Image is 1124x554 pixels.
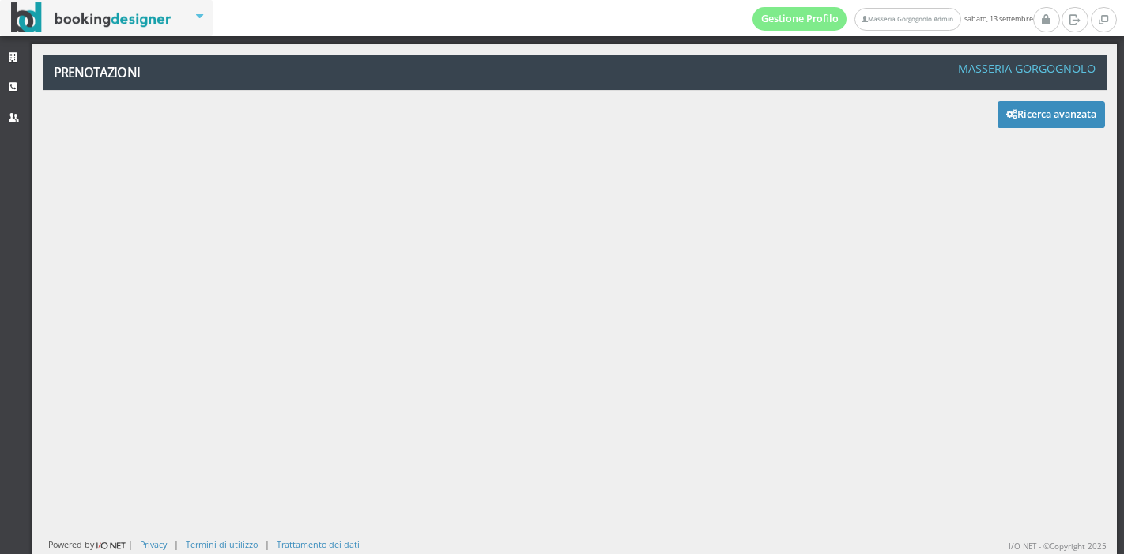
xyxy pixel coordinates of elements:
[140,538,167,550] a: Privacy
[854,8,960,31] a: Masseria Gorgognolo Admin
[998,101,1105,128] button: Ricerca avanzata
[43,55,206,90] a: Prenotazioni
[752,7,847,31] a: Gestione Profilo
[11,2,172,33] img: BookingDesigner.com
[265,538,270,550] div: |
[48,538,133,552] div: Powered by |
[186,538,258,550] a: Termini di utilizzo
[174,538,179,550] div: |
[958,62,1096,75] h4: Masseria Gorgognolo
[752,7,1033,31] span: sabato, 13 settembre
[277,538,360,550] a: Trattamento dei dati
[94,539,128,552] img: ionet_small_logo.png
